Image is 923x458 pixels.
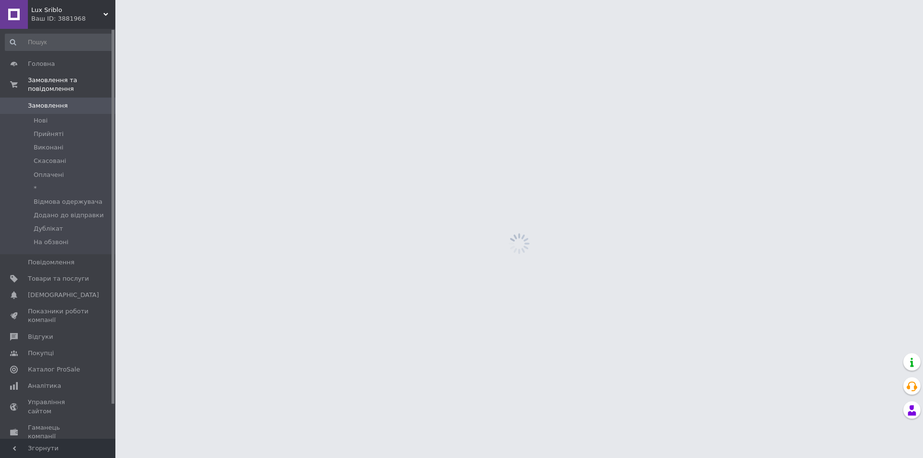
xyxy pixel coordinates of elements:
[28,274,89,283] span: Товари та послуги
[34,116,48,125] span: Нові
[5,34,113,51] input: Пошук
[28,423,89,441] span: Гаманець компанії
[28,382,61,390] span: Аналітика
[28,349,54,358] span: Покупці
[28,307,89,324] span: Показники роботи компанії
[28,333,53,341] span: Відгуки
[28,258,75,267] span: Повідомлення
[34,238,68,247] span: На обзвоні
[28,398,89,415] span: Управління сайтом
[506,231,532,257] img: spinner_grey-bg-hcd09dd2d8f1a785e3413b09b97f8118e7.gif
[34,198,102,206] span: Відмова одержувача
[34,224,63,233] span: Дублікат
[34,157,66,165] span: Скасовані
[31,14,115,23] div: Ваш ID: 3881968
[28,60,55,68] span: Головна
[28,291,99,299] span: [DEMOGRAPHIC_DATA]
[34,171,64,179] span: Оплачені
[34,143,63,152] span: Виконані
[34,130,63,138] span: Прийняті
[28,76,115,93] span: Замовлення та повідомлення
[31,6,103,14] span: Lux Sriblo
[28,101,68,110] span: Замовлення
[34,211,104,220] span: Додано до відправки
[28,365,80,374] span: Каталог ProSale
